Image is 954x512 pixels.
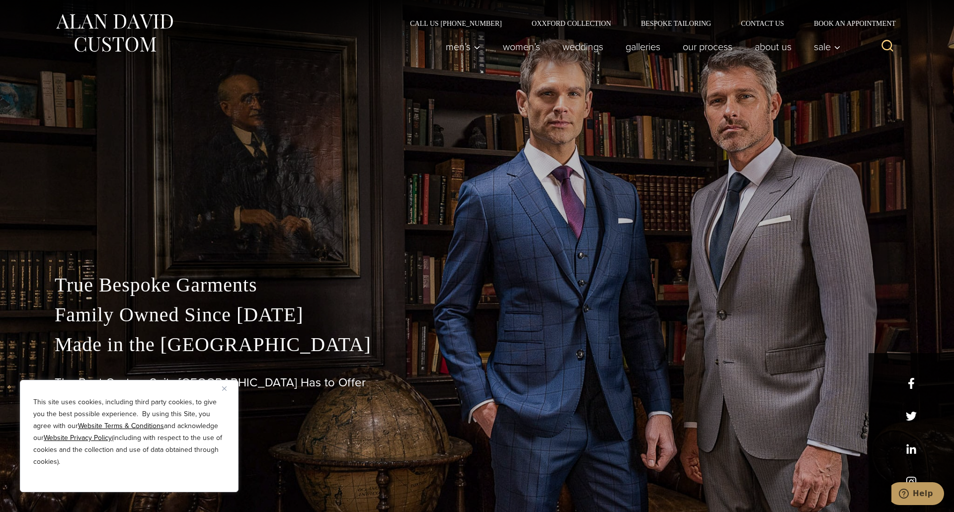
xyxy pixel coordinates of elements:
img: Alan David Custom [55,11,174,55]
p: This site uses cookies, including third party cookies, to give you the best possible experience. ... [33,396,225,468]
a: About Us [744,37,803,57]
a: Bespoke Tailoring [626,20,726,27]
a: Website Terms & Conditions [78,421,164,431]
a: weddings [552,37,615,57]
button: Men’s sub menu toggle [435,37,492,57]
nav: Primary Navigation [435,37,846,57]
a: Book an Appointment [799,20,899,27]
button: Sale sub menu toggle [803,37,846,57]
a: Oxxford Collection [517,20,626,27]
a: Galleries [615,37,672,57]
h1: The Best Custom Suits [GEOGRAPHIC_DATA] Has to Offer [55,375,899,390]
nav: Secondary Navigation [395,20,899,27]
p: True Bespoke Garments Family Owned Since [DATE] Made in the [GEOGRAPHIC_DATA] [55,270,899,360]
a: Website Privacy Policy [44,433,112,443]
a: Call Us [PHONE_NUMBER] [395,20,517,27]
iframe: Opens a widget where you can chat to one of our agents [891,482,944,507]
a: Our Process [672,37,744,57]
a: x/twitter [906,411,917,422]
button: View Search Form [875,35,899,59]
a: instagram [906,476,917,487]
a: Contact Us [726,20,799,27]
a: Women’s [492,37,552,57]
button: Close [222,382,234,394]
img: Close [222,386,227,391]
a: linkedin [906,443,917,454]
a: facebook [906,378,917,389]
